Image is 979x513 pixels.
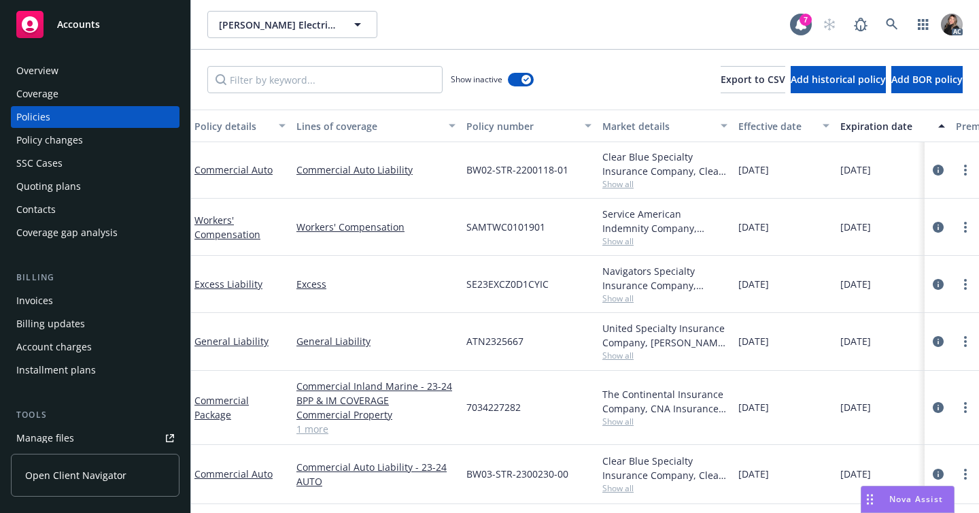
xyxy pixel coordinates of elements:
div: Tools [11,408,179,422]
button: Policy details [189,110,291,142]
div: The Continental Insurance Company, CNA Insurance, Brown & Riding Insurance Services, Inc. [602,387,727,416]
a: Overview [11,60,179,82]
span: [DATE] [840,400,871,414]
span: Show all [602,235,727,247]
span: [DATE] [840,163,871,177]
button: Expiration date [835,110,950,142]
button: Export to CSV [721,66,785,93]
div: Billing [11,271,179,284]
div: Invoices [16,290,53,312]
div: Account charges [16,336,92,358]
div: Policy changes [16,129,83,151]
button: Market details [597,110,733,142]
span: SE23EXCZ0D1CYIC [466,277,549,291]
a: circleInformation [930,466,946,482]
div: SSC Cases [16,152,63,174]
button: [PERSON_NAME] Electric & Sons, Inc., Home Technology Center, A [PERSON_NAME] Company, Home Techno... [207,11,377,38]
span: Show all [602,178,727,190]
a: Billing updates [11,313,179,335]
div: Policies [16,106,50,128]
a: more [957,276,974,293]
span: ATN2325667 [466,334,523,348]
img: photo [941,14,963,35]
a: Commercial Auto [194,467,273,480]
span: [DATE] [738,467,769,481]
a: Policies [11,106,179,128]
span: Nova Assist [889,493,943,505]
span: 7034227282 [466,400,521,414]
span: Open Client Navigator [25,468,126,482]
a: Switch app [910,11,937,38]
span: Accounts [57,19,100,30]
span: [DATE] [738,163,769,177]
div: Service American Indemnity Company, Service American Indemnity Company, Method Insurance [602,207,727,235]
button: Add BOR policy [891,66,963,93]
a: circleInformation [930,162,946,178]
button: Policy number [461,110,597,142]
div: Drag to move [861,486,878,512]
span: BW02-STR-2200118-01 [466,163,568,177]
span: [DATE] [738,334,769,348]
a: Search [878,11,906,38]
a: circleInformation [930,399,946,416]
span: Add historical policy [791,73,886,86]
a: more [957,399,974,416]
a: 1 more [296,422,456,436]
a: Commercial Property [296,408,456,422]
span: [DATE] [738,277,769,291]
a: more [957,162,974,178]
span: Show all [602,416,727,427]
div: Policy number [466,119,577,133]
a: circleInformation [930,333,946,350]
a: Coverage gap analysis [11,222,179,244]
div: Billing updates [16,313,85,335]
div: Manage files [16,427,74,449]
a: Report a Bug [847,11,874,38]
div: Coverage [16,83,58,105]
span: [DATE] [738,400,769,414]
a: more [957,333,974,350]
div: Expiration date [840,119,930,133]
span: Show all [602,293,727,304]
a: Commercial Auto [194,163,273,176]
a: Commercial Package [194,394,249,421]
a: Workers' Compensation [194,214,260,241]
a: Excess [296,277,456,291]
span: [DATE] [840,467,871,481]
a: more [957,466,974,482]
span: Show inactive [451,73,502,85]
div: Clear Blue Specialty Insurance Company, Clear Blue Specialty Insurance Company, Risk Transfer Par... [602,150,727,178]
div: Coverage gap analysis [16,222,118,244]
div: Installment plans [16,359,96,381]
a: Installment plans [11,359,179,381]
div: Lines of coverage [296,119,441,133]
div: Policy details [194,119,271,133]
span: [PERSON_NAME] Electric & Sons, Inc., Home Technology Center, A [PERSON_NAME] Company, Home Techno... [219,18,337,32]
span: [DATE] [738,220,769,234]
span: [DATE] [840,277,871,291]
span: Export to CSV [721,73,785,86]
a: General Liability [296,334,456,348]
span: [DATE] [840,220,871,234]
a: Accounts [11,5,179,44]
div: Overview [16,60,58,82]
div: Market details [602,119,712,133]
div: 7 [800,14,812,26]
a: circleInformation [930,276,946,293]
span: BW03-STR-2300230-00 [466,467,568,481]
button: Lines of coverage [291,110,461,142]
a: Commercial Auto Liability - 23-24 AUTO [296,460,456,489]
span: Show all [602,350,727,361]
div: United Specialty Insurance Company, [PERSON_NAME] Insurance, RT Specialty Insurance Services, LLC... [602,321,727,350]
a: Coverage [11,83,179,105]
button: Effective date [733,110,835,142]
a: Manage files [11,427,179,449]
a: Invoices [11,290,179,312]
a: SSC Cases [11,152,179,174]
div: Navigators Specialty Insurance Company, Hartford Insurance Group, RT Specialty Insurance Services... [602,264,727,293]
a: Excess Liability [194,278,262,291]
div: Contacts [16,199,56,220]
a: Contacts [11,199,179,220]
a: Workers' Compensation [296,220,456,234]
a: Policy changes [11,129,179,151]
